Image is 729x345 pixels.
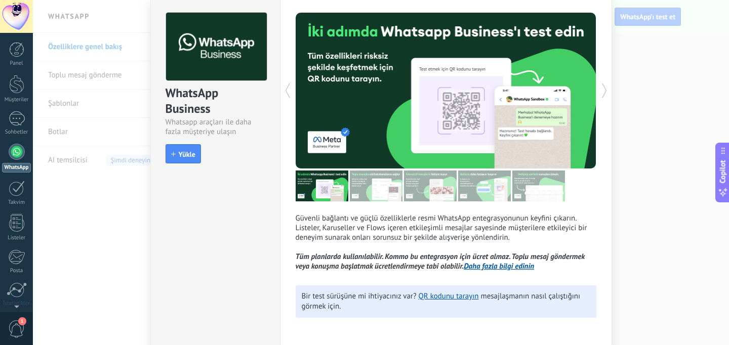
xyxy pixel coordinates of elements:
[302,291,580,311] span: mesajlaşmanın nasıl çalıştığını görmek için.
[296,213,596,271] p: Güvenli bağlantı ve güçlü özelliklerle resmi WhatsApp entegrasyonunun keyfini çıkarın. Listeler, ...
[166,144,201,163] button: Yükle
[296,252,585,271] i: Tüm planlarda kullanılabilir. Kommo bu entegrasyon için ücret almaz. Toplu mesaj göndermek veya k...
[166,117,265,137] div: Whatsapp araçları ile daha fazla müşteriye ulaşın
[404,170,457,201] img: tour_image_0f1e59625d2f4fc0c45950a102090c7d.png
[179,151,195,158] span: Yükle
[458,170,511,201] img: tour_image_95f44ed9aa49f2cd2e553fc4ea9c391f.png
[18,317,26,325] span: 1
[464,262,534,271] a: Daha fazla bilgi edinin
[166,85,265,117] div: WhatsApp Business
[419,291,479,301] a: QR kodunu tarayın
[2,199,31,206] div: Takvim
[296,170,348,201] img: tour_image_e7de69ed23066802e2692ffa59536f14.png
[350,170,402,201] img: tour_image_4cf3133d457851d409e54334b894b889.png
[2,235,31,241] div: Listeler
[302,291,417,301] span: Bir test sürüşüne mi ihtiyacınız var?
[2,129,31,136] div: Sohbetler
[512,170,565,201] img: tour_image_201135555fccb9c34fe2a6e93c0ccdfc.png
[2,268,31,274] div: Posta
[2,163,31,172] div: WhatsApp
[718,160,728,184] span: Copilot
[2,97,31,103] div: Müşteriler
[166,13,267,81] img: logo_main.png
[2,60,31,67] div: Panel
